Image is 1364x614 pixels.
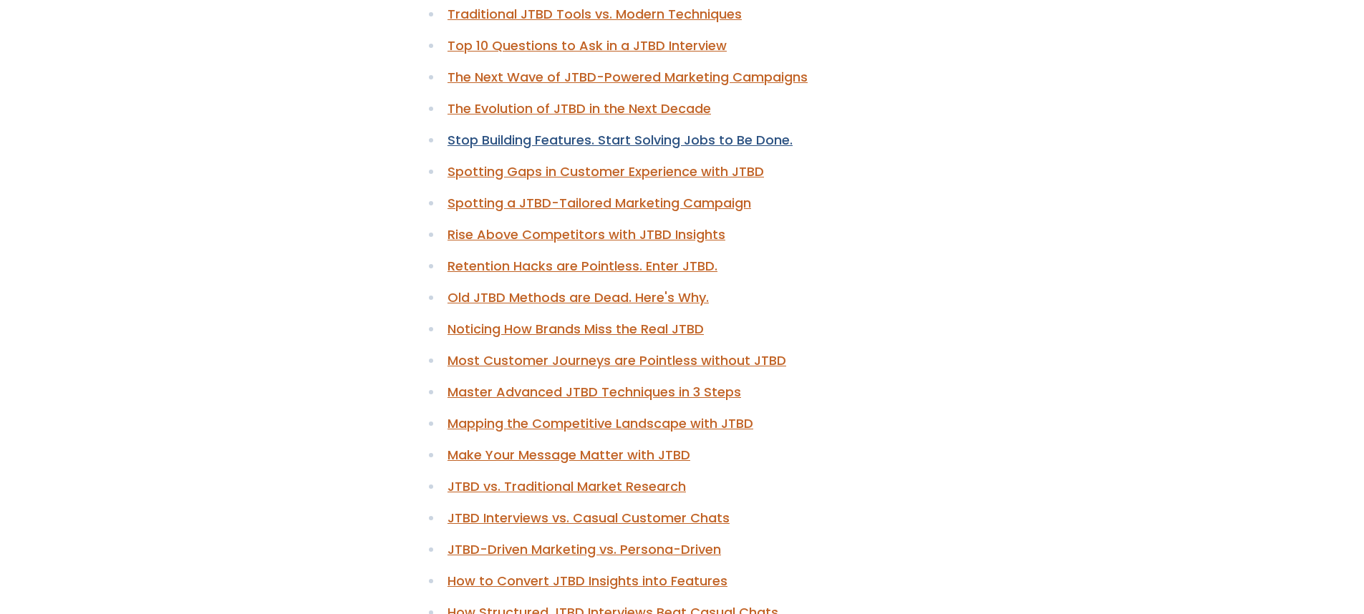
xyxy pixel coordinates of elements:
a: Top 10 Questions to Ask in a JTBD Interview [448,36,727,54]
a: The Next Wave of JTBD-Powered Marketing Campaigns [448,68,808,86]
a: Traditional JTBD Tools vs. Modern Techniques [448,5,742,23]
a: Rise Above Competitors with JTBD Insights [448,225,725,243]
a: Spotting a JTBD-Tailored Marketing Campaign [448,194,751,212]
a: JTBD-Driven Marketing vs. Persona-Driven [448,540,721,558]
a: Spotting Gaps in Customer Experience with JTBD [448,162,764,180]
a: Mapping the Competitive Landscape with JTBD [448,414,753,432]
a: How to Convert JTBD Insights into Features [448,572,727,590]
a: JTBD vs. Traditional Market Research [448,477,686,495]
a: Stop Building Features. Start Solving Jobs to Be Done. [448,131,793,149]
a: JTBD Interviews vs. Casual Customer Chats [448,509,730,527]
a: Noticing How Brands Miss the Real JTBD [448,320,704,338]
a: Master Advanced JTBD Techniques in 3 Steps [448,383,741,401]
a: The Evolution of JTBD in the Next Decade [448,99,711,117]
a: Make Your Message Matter with JTBD [448,446,690,464]
a: Most Customer Journeys are Pointless without JTBD [448,351,786,369]
a: Old JTBD Methods are Dead. Here's Why. [448,288,709,306]
a: Retention Hacks are Pointless. Enter JTBD. [448,257,717,275]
